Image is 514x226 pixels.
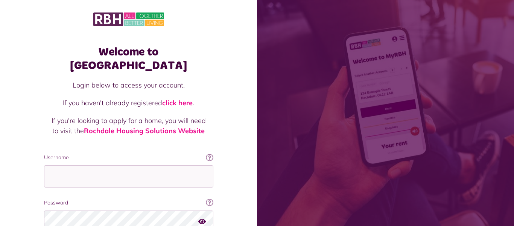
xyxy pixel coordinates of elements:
[162,98,193,107] a: click here
[52,80,206,90] p: Login below to access your account.
[44,45,213,72] h1: Welcome to [GEOGRAPHIC_DATA]
[52,115,206,136] p: If you're looking to apply for a home, you will need to visit the
[52,98,206,108] p: If you haven't already registered .
[44,154,213,161] label: Username
[93,11,164,27] img: MyRBH
[44,199,213,207] label: Password
[84,126,205,135] a: Rochdale Housing Solutions Website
